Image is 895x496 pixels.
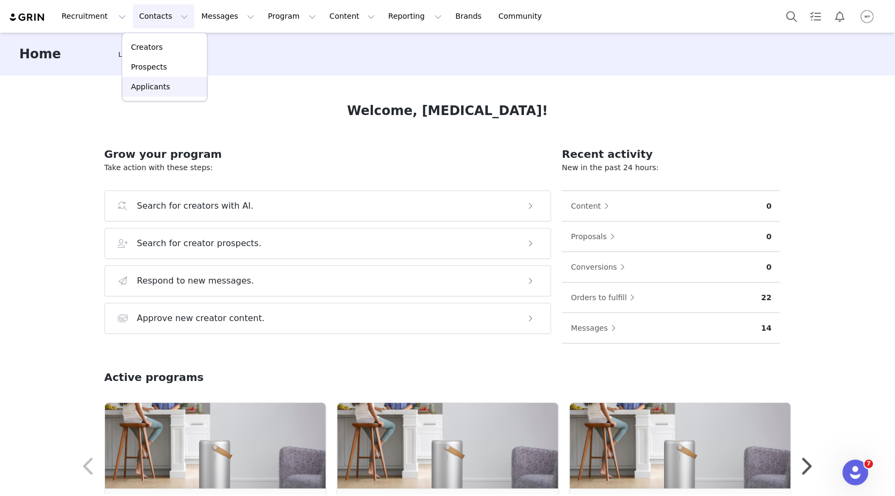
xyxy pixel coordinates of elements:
[562,162,780,173] p: New in the past 24 hours:
[104,190,552,222] button: Search for creators with AI.
[761,292,771,303] p: 22
[323,4,381,28] button: Content
[137,274,254,287] h3: Respond to new messages.
[19,44,61,64] h3: Home
[104,369,204,385] h2: Active programs
[562,146,780,162] h2: Recent activity
[492,4,553,28] a: Community
[766,201,772,212] p: 0
[137,200,254,212] h3: Search for creators with AI.
[570,403,791,489] img: e6d1a8e3-e0c2-46e8-bcf6-13905e3766f2.png
[104,228,552,259] button: Search for creator prospects.
[261,4,322,28] button: Program
[828,4,852,28] button: Notifications
[116,49,156,60] div: Tooltip anchor
[131,62,167,73] p: Prospects
[766,231,772,242] p: 0
[137,312,265,325] h3: Approve new creator content.
[570,319,621,337] button: Messages
[780,4,803,28] button: Search
[570,228,620,245] button: Proposals
[337,403,558,489] img: e6d1a8e3-e0c2-46e8-bcf6-13905e3766f2.png
[843,460,868,485] iframe: Intercom live chat
[859,8,876,25] img: ea949c7e-d333-4bc0-b5e9-e498a516b19a.png
[104,162,552,173] p: Take action with these steps:
[382,4,448,28] button: Reporting
[852,8,886,25] button: Profile
[570,258,630,276] button: Conversions
[133,4,194,28] button: Contacts
[347,101,548,120] h1: Welcome, [MEDICAL_DATA]!
[131,42,163,53] p: Creators
[804,4,828,28] a: Tasks
[104,265,552,296] button: Respond to new messages.
[9,12,46,22] img: grin logo
[104,146,552,162] h2: Grow your program
[761,323,771,334] p: 14
[570,197,614,215] button: Content
[131,81,170,93] p: Applicants
[105,403,326,489] img: e6d1a8e3-e0c2-46e8-bcf6-13905e3766f2.png
[104,303,552,334] button: Approve new creator content.
[570,289,640,306] button: Orders to fulfill
[449,4,491,28] a: Brands
[195,4,261,28] button: Messages
[55,4,132,28] button: Recruitment
[864,460,873,468] span: 7
[766,262,772,273] p: 0
[137,237,262,250] h3: Search for creator prospects.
